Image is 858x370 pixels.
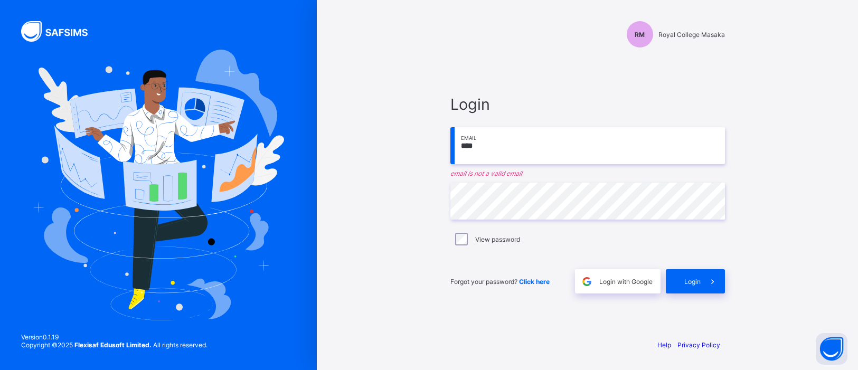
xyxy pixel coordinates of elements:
span: Login [684,278,701,286]
span: RM [635,31,645,39]
a: Privacy Policy [677,341,720,349]
button: Open asap [816,333,847,365]
span: Login with Google [599,278,653,286]
em: email is not a valid email [450,169,725,177]
span: Royal College Masaka [658,31,725,39]
span: Login [450,95,725,113]
a: Help [657,341,671,349]
strong: Flexisaf Edusoft Limited. [74,341,152,349]
span: Forgot your password? [450,278,550,286]
span: Version 0.1.19 [21,333,208,341]
a: Click here [519,278,550,286]
span: Copyright © 2025 All rights reserved. [21,341,208,349]
img: SAFSIMS Logo [21,21,100,42]
label: View password [475,235,520,243]
img: Hero Image [33,50,284,320]
img: google.396cfc9801f0270233282035f929180a.svg [581,276,593,288]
